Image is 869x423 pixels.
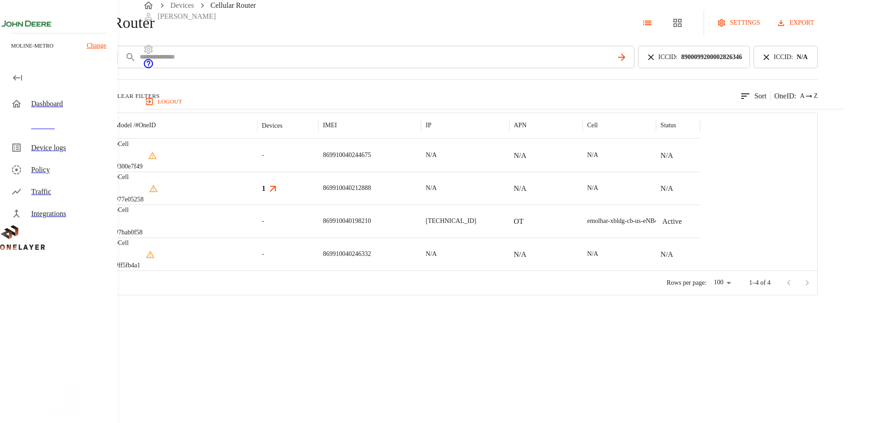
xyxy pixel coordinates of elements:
span: # OneID [135,122,156,129]
p: 1–4 of 4 [749,278,771,287]
span: - [262,151,264,160]
a: Devices [170,1,194,9]
button: logout [143,94,186,109]
span: - [262,249,264,259]
p: #77e05258 [115,195,143,204]
div: 100 [710,276,734,289]
a: onelayer-support [143,63,154,70]
p: IP [426,121,431,130]
p: eCell [115,140,142,149]
p: eCell [115,173,143,182]
a: logout [143,94,843,109]
p: N/A [514,150,527,161]
svg: SIM Removed [149,184,158,193]
p: N/A [661,183,673,194]
span: Support Portal [143,63,154,70]
p: #ff5fb4a1 [115,261,140,270]
p: APN [514,121,527,130]
p: N/A [661,150,673,161]
span: N/A [587,250,598,257]
span: N/A [587,184,598,191]
p: N/A [514,249,527,260]
p: N/A [661,249,673,260]
p: eCell [115,239,140,248]
p: 869910040198210 [323,217,371,226]
p: #7bab0f58 [115,228,142,237]
p: 869910040246332 [323,249,371,259]
p: N/A [426,184,437,193]
p: Active [662,216,682,227]
svg: SIM Removed [146,250,155,259]
div: emolhar-xbldg-cb-us-eNB493831 #DH240725609::NOKIA::ASIB [587,217,758,226]
h3: 1 [262,183,266,194]
span: - [262,217,264,226]
svg: SIM Removed [148,151,157,160]
p: Status [661,121,676,130]
p: [TECHNICAL_ID] [426,217,476,226]
p: eCell [115,206,142,215]
p: N/A [426,151,437,160]
p: Model / [115,121,156,130]
p: 869910040212888 [323,184,371,193]
p: Cell [587,121,598,130]
p: N/A [426,249,437,259]
p: 869910040244675 [323,151,371,160]
p: IMEI [323,121,337,130]
div: Devices [262,122,283,130]
p: #300e7f49 [115,162,142,171]
p: Rows per page: [667,278,706,287]
span: N/A [587,152,598,158]
p: N/A [514,183,527,194]
p: OT [514,216,524,227]
p: [PERSON_NAME] [158,11,216,22]
span: emolhar-xbldg-cb-us-eNB493831 [587,217,674,224]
